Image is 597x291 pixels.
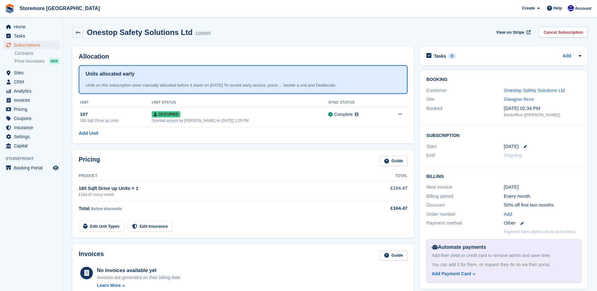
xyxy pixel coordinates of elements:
[426,96,504,103] div: Site
[432,261,576,268] div: You can add it for them, or request they do so via their portal.
[87,28,193,37] h2: Onestop Safety Solutions Ltd
[14,22,52,31] span: Home
[426,193,504,200] div: Billing period
[3,96,59,105] a: menu
[448,53,456,59] div: 0
[357,181,407,201] td: £164.47
[79,206,90,211] span: Total
[91,207,122,211] span: Before discounts
[553,5,562,11] span: Help
[504,112,581,118] div: Backoffice ([PERSON_NAME])
[3,141,59,150] a: menu
[3,123,59,132] a: menu
[432,252,576,259] div: Add their debit or credit card to remove admin and save time.
[14,123,52,132] span: Insurance
[3,132,59,141] a: menu
[504,211,512,218] a: Add
[14,58,59,65] a: Price increases NEW
[504,152,522,158] span: Ongoing
[3,87,59,95] a: menu
[426,105,504,118] div: Booked
[426,152,504,159] div: End
[357,171,407,181] th: Total
[14,87,52,95] span: Analytics
[79,250,104,261] h2: Invoices
[5,4,14,13] img: stora-icon-8386f47178a22dfd0bd8f6a31ec36ba5ce8667c1dd55bd0f319d3a0aa187defe.svg
[504,88,565,93] a: Onestop Safety Solutions Ltd
[3,105,59,114] a: menu
[426,173,581,179] h2: Billing
[494,27,532,37] a: View on Stripe
[79,185,357,192] div: 160 Sqft Drive up Units × 1
[3,163,59,172] a: menu
[504,96,534,102] a: Glasgow Ibrox
[6,156,63,162] span: Storefront
[14,163,52,172] span: Booking Portal
[79,221,124,231] a: Edit Unit Types
[14,50,59,56] a: Contracts
[128,221,172,231] a: Edit Insurance
[97,282,121,289] div: Learn More
[504,220,581,227] div: Other
[504,193,581,200] div: Every month
[3,114,59,123] a: menu
[14,132,52,141] span: Settings
[432,243,576,251] div: Automate payments
[504,202,581,209] div: 50% off first two months
[380,156,408,166] a: Guide
[426,220,504,227] div: Payment method
[97,282,181,289] a: Learn More
[568,5,574,11] img: Angela
[79,130,98,137] a: Add Unit
[426,211,504,218] div: Order number
[14,58,45,64] span: Price increases
[426,87,504,94] div: Customer
[14,41,52,49] span: Subscriptions
[14,77,52,86] span: CRM
[539,27,588,37] a: Cancel Subscription
[14,96,52,105] span: Invoices
[496,29,524,36] span: View on Stripe
[80,111,152,118] div: 107
[434,53,446,59] h2: Tasks
[152,111,180,117] span: Occupied
[195,30,211,37] div: 108885
[52,164,59,172] a: Preview store
[3,77,59,86] a: menu
[504,184,581,191] div: [DATE]
[80,118,152,123] div: 160 Sqft Drive up Units
[79,98,152,108] th: Unit
[152,98,328,108] th: Unit Status
[328,98,383,108] th: Sync Status
[97,267,181,274] div: No invoices available yet
[17,3,102,14] a: Storemore [GEOGRAPHIC_DATA]
[426,143,504,150] div: Start
[334,111,353,118] div: Complete
[14,31,52,40] span: Tasks
[357,205,407,212] div: £164.47
[432,271,573,277] a: Add Payment Card
[504,105,581,112] div: [DATE] 02:34 PM
[432,271,471,277] div: Add Payment Card
[14,68,52,77] span: Sites
[3,41,59,49] a: menu
[97,274,181,281] div: Invoices are generated on their billing date.
[504,229,575,235] p: Payment card added will be auto-linked
[14,105,52,114] span: Pricing
[79,192,357,197] div: £164.47 every month
[355,112,358,116] img: icon-info-grey-7440780725fd019a000dd9b08b2336e03edf1995a4989e88bcd33f0948082b44.svg
[152,118,328,123] div: Granted access by [PERSON_NAME] on [DATE] 1:29 PM
[426,132,581,138] h2: Subscription
[575,5,591,12] span: Account
[563,53,571,60] a: Add
[522,5,535,11] span: Create
[504,143,519,150] time: 2025-09-19 23:00:00 UTC
[3,31,59,40] a: menu
[380,250,408,261] a: Guide
[79,53,408,60] h2: Allocation
[79,171,357,181] th: Product
[14,141,52,150] span: Capital
[426,202,504,209] div: Discount
[3,68,59,77] a: menu
[49,58,59,64] div: NEW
